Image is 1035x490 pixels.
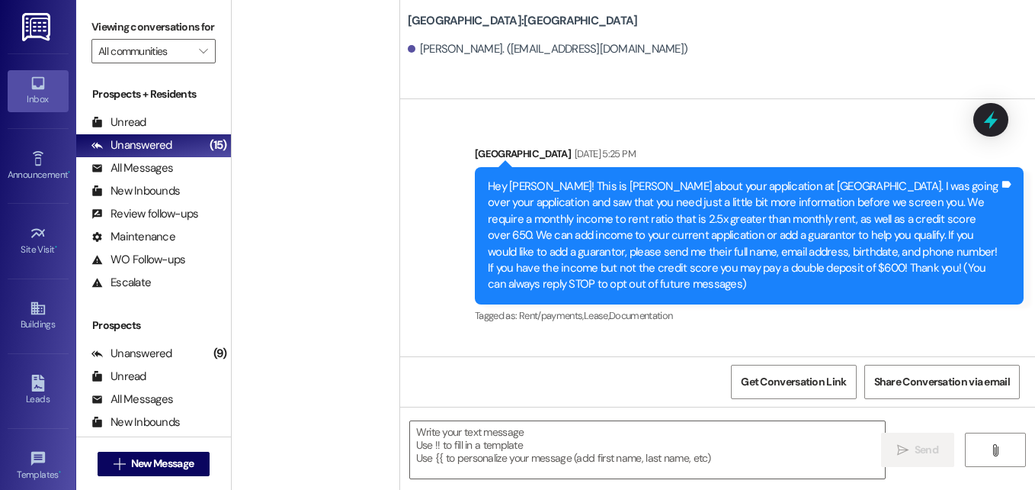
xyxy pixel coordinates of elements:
[897,444,908,456] i: 
[408,41,688,57] div: [PERSON_NAME]. ([EMAIL_ADDRESS][DOMAIN_NAME])
[519,309,584,322] span: Rent/payments ,
[91,346,172,362] div: Unanswered
[131,456,194,472] span: New Message
[8,295,69,337] a: Buildings
[199,45,207,57] i: 
[989,444,1001,456] i: 
[408,13,638,29] b: [GEOGRAPHIC_DATA]: [GEOGRAPHIC_DATA]
[91,392,173,408] div: All Messages
[22,13,53,41] img: ResiDesk Logo
[68,167,70,178] span: •
[475,305,1024,327] div: Tagged as:
[8,221,69,262] a: Site Visit •
[91,414,180,430] div: New Inbounds
[475,146,1024,167] div: [GEOGRAPHIC_DATA]
[91,369,146,385] div: Unread
[91,114,146,131] div: Unread
[91,275,151,291] div: Escalate
[55,242,57,253] span: •
[864,365,1020,399] button: Share Conversation via email
[76,318,231,334] div: Prospects
[571,146,636,162] div: [DATE] 5:25 PM
[8,70,69,111] a: Inbox
[206,134,231,157] div: (15)
[91,160,173,176] div: All Messages
[8,446,69,487] a: Templates •
[59,467,61,478] span: •
[741,374,846,390] span: Get Conversation Link
[91,137,172,153] div: Unanswered
[8,370,69,411] a: Leads
[91,252,185,268] div: WO Follow-ups
[915,442,938,458] span: Send
[91,206,198,222] div: Review follow-ups
[488,179,999,293] div: Hey [PERSON_NAME]! This is [PERSON_NAME] about your application at [GEOGRAPHIC_DATA]. I was going...
[98,452,210,476] button: New Message
[91,15,216,39] label: Viewing conversations for
[91,183,180,199] div: New Inbounds
[76,86,231,102] div: Prospects + Residents
[584,309,609,322] span: Lease ,
[114,458,125,470] i: 
[874,374,1010,390] span: Share Conversation via email
[881,433,955,467] button: Send
[241,382,382,398] div: Apt. 302~4, 1 Campus Edge
[98,39,191,63] input: All communities
[731,365,856,399] button: Get Conversation Link
[91,229,175,245] div: Maintenance
[210,342,231,366] div: (9)
[609,309,673,322] span: Documentation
